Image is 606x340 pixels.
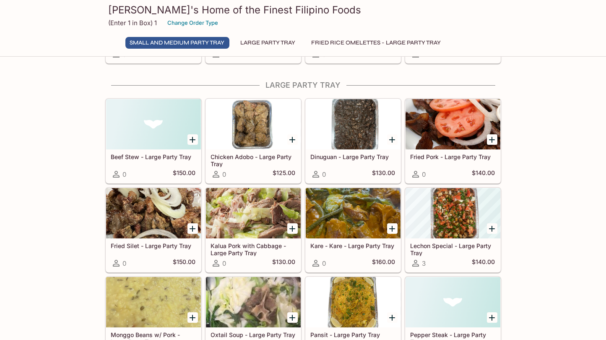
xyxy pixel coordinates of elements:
[211,331,296,338] h5: Oxtail Soup - Large Party Tray
[273,169,296,179] h5: $125.00
[211,153,296,167] h5: Chicken Adobo - Large Party Tray
[405,99,501,183] a: Fried Pork - Large Party Tray0$140.00
[405,188,501,272] a: Lechon Special - Large Party Tray3$140.00
[287,223,298,234] button: Add Kalua Pork with Cabbage - Large Party Tray
[109,3,498,16] h3: [PERSON_NAME]'s Home of the Finest Filipino Foods
[111,242,196,249] h5: Fried Silet - Large Party Tray
[406,99,500,149] div: Fried Pork - Large Party Tray
[123,170,127,178] span: 0
[487,312,497,323] button: Add Pepper Steak - Large Party Tray
[205,99,301,183] a: Chicken Adobo - Large Party Tray0$125.00
[206,277,301,327] div: Oxtail Soup - Large Party Tray
[411,242,495,256] h5: Lechon Special - Large Party Tray
[187,223,198,234] button: Add Fried Silet - Large Party Tray
[306,99,401,149] div: Dinuguan - Large Party Tray
[287,134,298,145] button: Add Chicken Adobo - Large Party Tray
[287,312,298,323] button: Add Oxtail Soup - Large Party Tray
[123,259,127,267] span: 0
[422,170,426,178] span: 0
[411,153,495,160] h5: Fried Pork - Large Party Tray
[372,258,395,268] h5: $160.00
[487,134,497,145] button: Add Fried Pork - Large Party Tray
[372,169,395,179] h5: $130.00
[306,277,401,327] div: Pansit - Large Party Tray
[187,134,198,145] button: Add Beef Stew - Large Party Tray
[211,242,296,256] h5: Kalua Pork with Cabbage - Large Party Tray
[223,259,226,267] span: 0
[105,81,501,90] h4: Large Party Tray
[305,188,401,272] a: Kare - Kare - Large Party Tray0$160.00
[106,188,201,238] div: Fried Silet - Large Party Tray
[307,37,446,49] button: Fried Rice Omelettes - Large Party Tray
[305,99,401,183] a: Dinuguan - Large Party Tray0$130.00
[206,99,301,149] div: Chicken Adobo - Large Party Tray
[323,170,326,178] span: 0
[387,134,398,145] button: Add Dinuguan - Large Party Tray
[472,169,495,179] h5: $140.00
[106,99,201,149] div: Beef Stew - Large Party Tray
[487,223,497,234] button: Add Lechon Special - Large Party Tray
[306,188,401,238] div: Kare - Kare - Large Party Tray
[406,277,500,327] div: Pepper Steak - Large Party Tray
[164,16,222,29] button: Change Order Type
[311,242,395,249] h5: Kare - Kare - Large Party Tray
[109,19,157,27] p: (Enter 1 in Box) 1
[187,312,198,323] button: Add Monggo Beans w/ Pork - Large Party Tray
[387,312,398,323] button: Add Pansit - Large Party Tray
[387,223,398,234] button: Add Kare - Kare - Large Party Tray
[406,188,500,238] div: Lechon Special - Large Party Tray
[311,331,395,338] h5: Pansit - Large Party Tray
[273,258,296,268] h5: $130.00
[106,99,201,183] a: Beef Stew - Large Party Tray0$150.00
[311,153,395,160] h5: Dinuguan - Large Party Tray
[205,188,301,272] a: Kalua Pork with Cabbage - Large Party Tray0$130.00
[236,37,300,49] button: Large Party Tray
[106,188,201,272] a: Fried Silet - Large Party Tray0$150.00
[173,258,196,268] h5: $150.00
[422,259,426,267] span: 3
[106,277,201,327] div: Monggo Beans w/ Pork - Large Party Tray
[125,37,229,49] button: Small and Medium Party Tray
[111,153,196,160] h5: Beef Stew - Large Party Tray
[472,258,495,268] h5: $140.00
[206,188,301,238] div: Kalua Pork with Cabbage - Large Party Tray
[173,169,196,179] h5: $150.00
[223,170,226,178] span: 0
[323,259,326,267] span: 0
